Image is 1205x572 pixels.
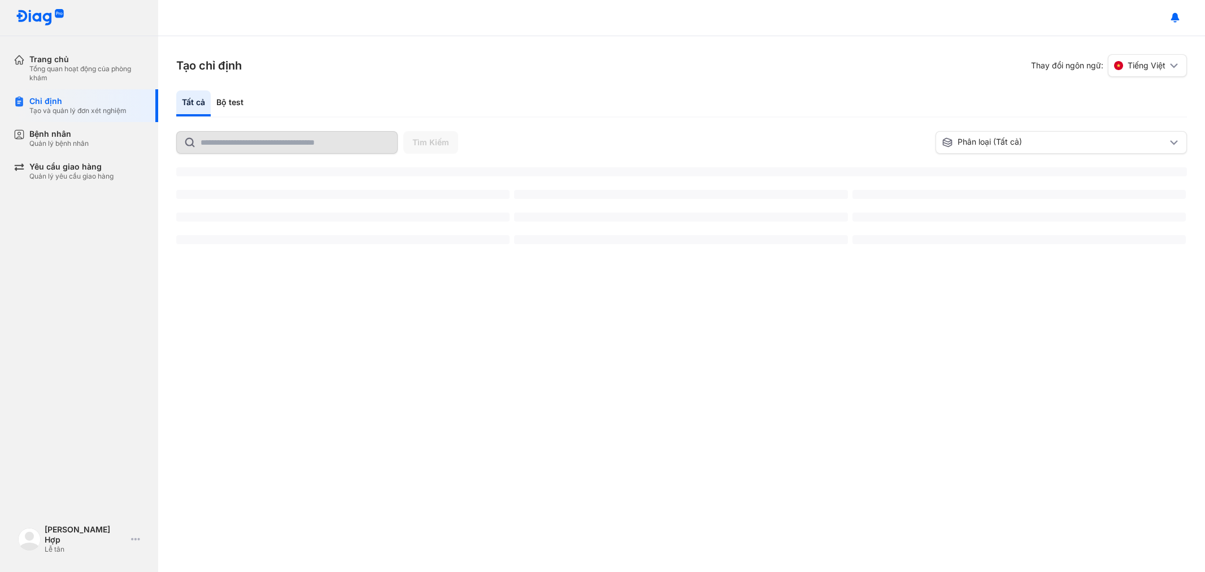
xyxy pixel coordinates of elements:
div: Bệnh nhân [29,129,89,139]
div: Tạo và quản lý đơn xét nghiệm [29,106,127,115]
span: ‌ [176,235,510,244]
div: Bộ test [211,90,249,116]
div: Chỉ định [29,96,127,106]
div: Tổng quan hoạt động của phòng khám [29,64,145,83]
span: ‌ [176,167,1187,176]
div: [PERSON_NAME] Hợp [45,525,127,545]
img: logo [16,9,64,27]
span: ‌ [176,213,510,222]
div: Yêu cầu giao hàng [29,162,114,172]
span: ‌ [514,213,847,222]
div: Quản lý yêu cầu giao hàng [29,172,114,181]
div: Trang chủ [29,54,145,64]
span: ‌ [176,190,510,199]
button: Tìm Kiếm [403,131,458,154]
span: ‌ [852,190,1186,199]
h3: Tạo chỉ định [176,58,242,73]
img: logo [18,528,41,551]
div: Quản lý bệnh nhân [29,139,89,148]
span: ‌ [514,190,847,199]
span: ‌ [852,235,1186,244]
div: Thay đổi ngôn ngữ: [1031,54,1187,77]
span: ‌ [514,235,847,244]
div: Lễ tân [45,545,127,554]
span: ‌ [852,213,1186,222]
div: Tất cả [176,90,211,116]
